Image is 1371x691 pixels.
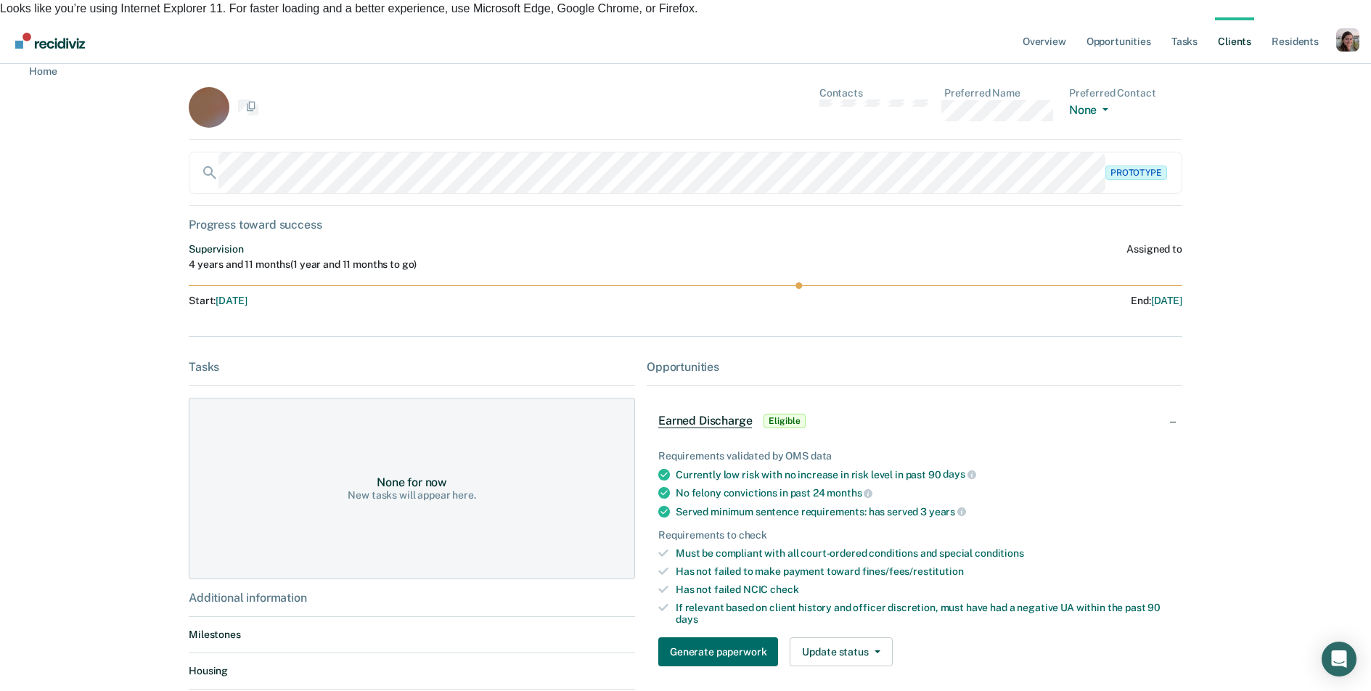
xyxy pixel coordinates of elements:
[819,87,933,99] dt: Contacts
[676,613,697,625] span: days
[1322,642,1356,676] div: Open Intercom Messenger
[862,565,964,577] span: fines/fees/restitution
[189,665,635,677] dt: Housing
[658,637,784,666] a: Navigate to form link
[647,398,1182,444] div: Earned DischargeEligible
[189,243,417,255] div: Supervision
[647,360,1182,374] div: Opportunities
[1020,17,1069,64] a: Overview
[692,295,1182,307] div: End :
[929,506,966,518] span: years
[658,637,778,666] button: Generate paperwork
[764,414,805,428] span: Eligible
[1069,87,1182,99] dt: Preferred Contact
[676,602,1171,626] div: If relevant based on client history and officer discretion, must have had a negative UA within th...
[943,468,975,480] span: days
[676,486,1171,499] div: No felony convictions in past 24
[676,547,1171,560] div: Must be compliant with all court-ordered conditions and special
[189,295,686,307] div: Start :
[770,584,798,595] span: check
[1084,17,1154,64] a: Opportunities
[975,547,1024,559] span: conditions
[944,87,1057,99] dt: Preferred Name
[1151,295,1182,306] span: [DATE]
[189,258,417,271] div: 4 years and 11 months ( 1 year and 11 months to go )
[1126,243,1182,271] div: Assigned to
[348,489,475,502] div: New tasks will appear here.
[189,629,635,641] dt: Milestones
[676,505,1171,518] div: Served minimum sentence requirements: has served 3
[1169,17,1200,64] a: Tasks
[15,33,85,49] img: Recidiviz
[1336,28,1359,52] button: Profile dropdown button
[790,637,892,666] button: Update status
[676,468,1171,481] div: Currently low risk with no increase in risk level in past 90
[676,584,1171,596] div: Has not failed NCIC
[1269,17,1322,64] a: Residents
[658,414,752,428] span: Earned Discharge
[189,218,1182,232] div: Progress toward success
[658,450,1171,462] div: Requirements validated by OMS data
[189,360,635,374] div: Tasks
[658,529,1171,541] div: Requirements to check
[676,565,1171,578] div: Has not failed to make payment toward
[216,295,247,306] span: [DATE]
[1069,103,1114,120] button: None
[827,487,872,499] span: months
[1215,17,1254,64] a: Clients
[1361,16,1371,36] span: ×
[189,591,635,605] div: Additional information
[17,64,57,78] a: Home
[377,475,447,489] div: None for now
